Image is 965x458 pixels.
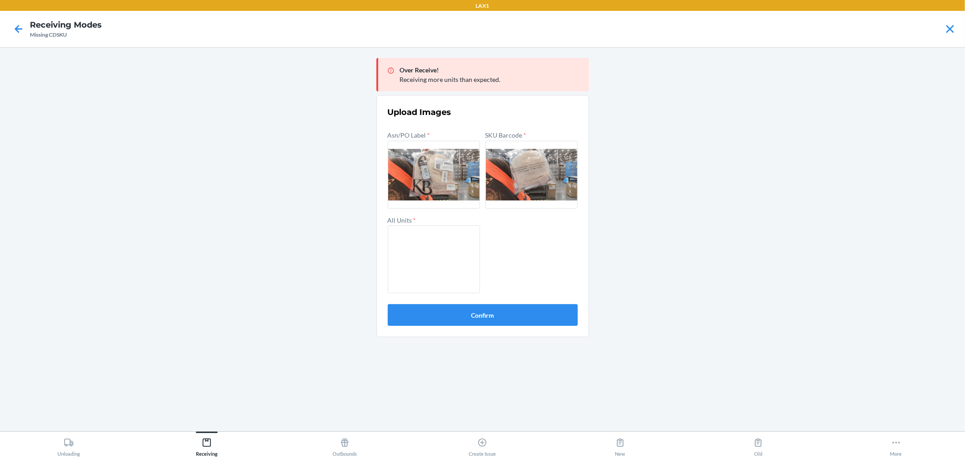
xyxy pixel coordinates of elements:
[689,432,827,457] button: Old
[276,432,414,457] button: Outbounds
[485,131,527,139] label: SKU Barcode
[388,131,430,139] label: Asn/PO Label
[414,432,551,457] button: Create Issue
[400,65,582,75] p: Over Receive!
[827,432,965,457] button: More
[30,31,102,39] div: Missing CDSKU
[57,434,80,457] div: Unloading
[476,2,490,10] p: LAX1
[196,434,218,457] div: Receiving
[615,434,626,457] div: New
[138,432,276,457] button: Receiving
[551,432,689,457] button: New
[30,19,102,31] h4: Receiving Modes
[469,434,496,457] div: Create Issue
[333,434,357,457] div: Outbounds
[388,216,416,224] label: All Units
[388,304,578,326] button: Confirm
[753,434,763,457] div: Old
[400,75,582,84] p: Receiving more units than expected.
[388,106,578,118] h3: Upload Images
[890,434,902,457] div: More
